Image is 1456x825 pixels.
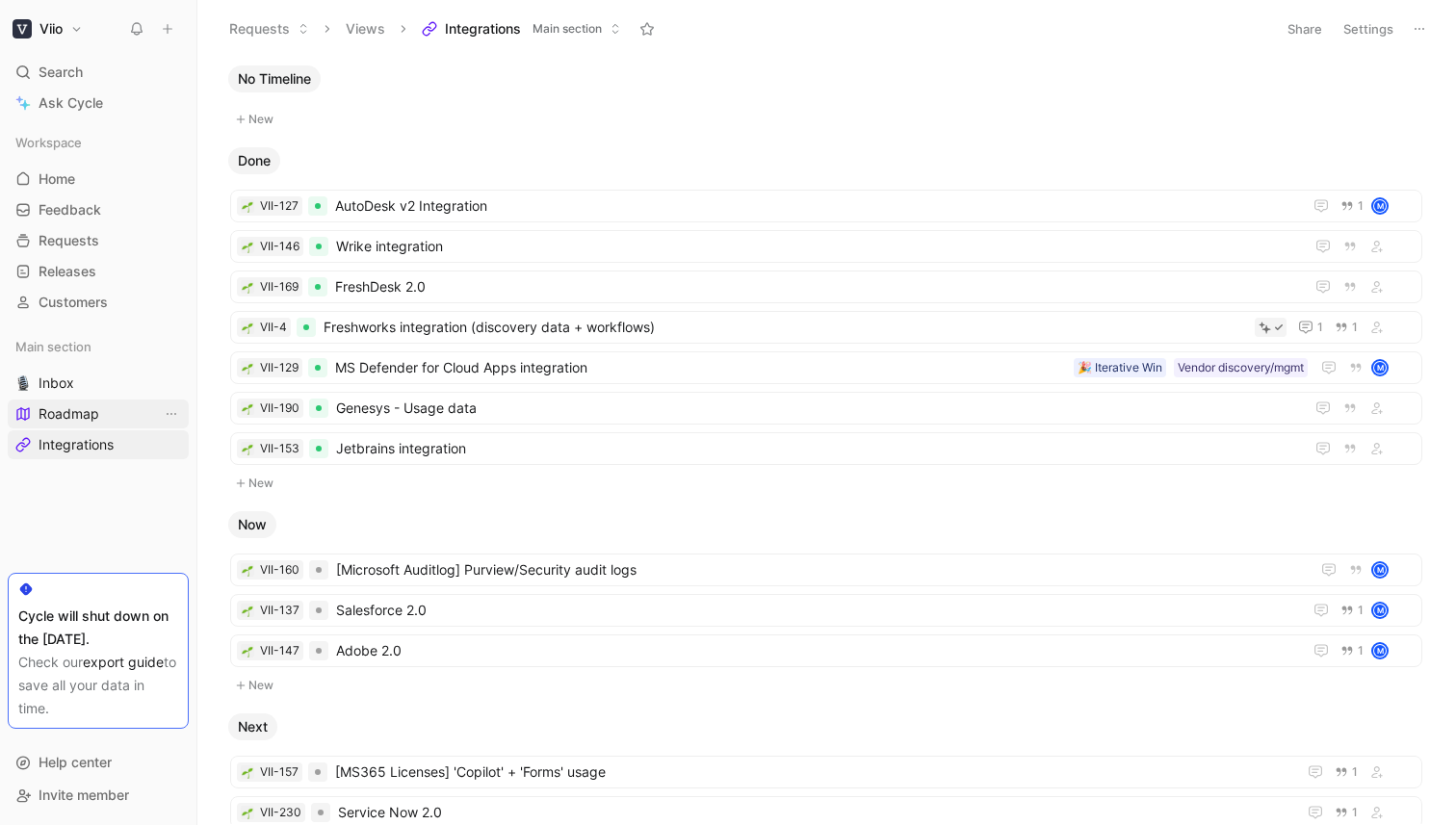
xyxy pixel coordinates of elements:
[241,563,254,577] button: 🌱
[1352,766,1358,778] span: 1
[241,806,254,819] button: 🌱
[238,69,311,89] span: No Timeline
[242,606,253,617] img: 🌱
[39,293,108,312] span: Customers
[13,19,32,39] img: Viio
[228,713,277,740] button: Next
[335,275,1296,298] span: FreshDesk 2.0
[228,511,276,538] button: Now
[335,194,1294,218] span: AutoDesk v2 Integration
[413,14,630,43] button: IntegrationsMain section
[39,262,96,281] span: Releases
[1335,15,1402,42] button: Settings
[18,605,178,651] div: Cycle will shut down on the [DATE].
[39,231,99,250] span: Requests
[1337,195,1367,217] button: 1
[8,288,189,317] a: Customers
[39,91,103,115] span: Ask Cycle
[241,361,254,374] button: 🌱
[241,604,254,617] button: 🌱
[260,196,299,216] div: VII-127
[228,65,321,92] button: No Timeline
[1352,807,1358,818] span: 1
[230,230,1422,263] a: 🌱VII-146Wrike integration
[230,756,1422,788] a: 🌱VII-157[MS365 Licenses] 'Copilot' + 'Forms' usage1
[39,61,83,84] span: Search
[336,397,1296,420] span: Genesys - Usage data
[238,151,271,170] span: Done
[242,201,253,213] img: 🌱
[241,442,254,455] button: 🌱
[39,754,112,770] span: Help center
[260,560,299,580] div: VII-160
[8,165,189,193] a: Home
[238,717,268,736] span: Next
[1373,644,1387,657] div: M
[1352,322,1358,333] span: 1
[1294,316,1327,339] button: 1
[533,19,602,39] span: Main section
[1178,358,1304,377] div: Vendor discovery/mgmt
[8,15,88,42] button: ViioViio
[83,654,164,670] a: export guide
[18,651,178,720] div: Check our to save all your data in time.
[335,356,1066,379] span: MS Defender for Cloud Apps integration
[241,240,254,253] div: 🌱
[1373,199,1387,213] div: M
[336,235,1296,258] span: Wrike integration
[15,337,91,356] span: Main section
[260,399,299,418] div: VII-190
[8,332,189,361] div: Main section
[230,554,1422,586] a: 🌱VII-160[Microsoft Auditlog] Purview/Security audit logsM
[260,439,299,458] div: VII-153
[242,808,253,819] img: 🌱
[221,147,1432,496] div: DoneNew
[230,634,1422,667] a: 🌱VII-147Adobe 2.01M
[15,133,82,152] span: Workspace
[39,169,75,189] span: Home
[242,403,253,415] img: 🌱
[230,271,1422,303] a: 🌱VII-169FreshDesk 2.0
[335,761,1288,784] span: [MS365 Licenses] 'Copilot' + 'Forms' usage
[230,392,1422,425] a: 🌱VII-190Genesys - Usage data
[242,363,253,374] img: 🌱
[8,781,189,810] div: Invite member
[8,332,189,459] div: Main section🎙️InboxRoadmapView actionsIntegrations
[230,190,1422,222] a: 🌱VII-127AutoDesk v2 Integration1M
[1337,640,1367,661] button: 1
[260,277,299,296] div: VII-169
[221,14,318,43] button: Requests
[242,242,253,253] img: 🌱
[228,108,1424,131] button: New
[39,20,63,38] h1: Viio
[336,639,1294,662] span: Adobe 2.0
[39,404,99,424] span: Roadmap
[221,511,1432,698] div: NowNew
[241,644,254,657] button: 🌱
[1279,15,1331,42] button: Share
[242,322,253,334] img: 🌱
[241,280,254,294] button: 🌱
[241,765,254,779] button: 🌱
[242,444,253,455] img: 🌱
[260,318,287,337] div: VII-4
[8,430,189,459] a: Integrations
[39,786,129,803] span: Invite member
[162,404,181,424] button: View actions
[336,437,1296,460] span: Jetbrains integration
[228,674,1424,697] button: New
[260,641,299,660] div: VII-147
[15,375,31,391] img: 🎙️
[1373,361,1387,374] div: M
[1317,322,1323,333] span: 1
[39,435,114,454] span: Integrations
[337,14,394,43] button: Views
[242,646,253,657] img: 🌱
[260,237,299,256] div: VII-146
[1373,604,1387,617] div: M
[1331,317,1362,338] button: 1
